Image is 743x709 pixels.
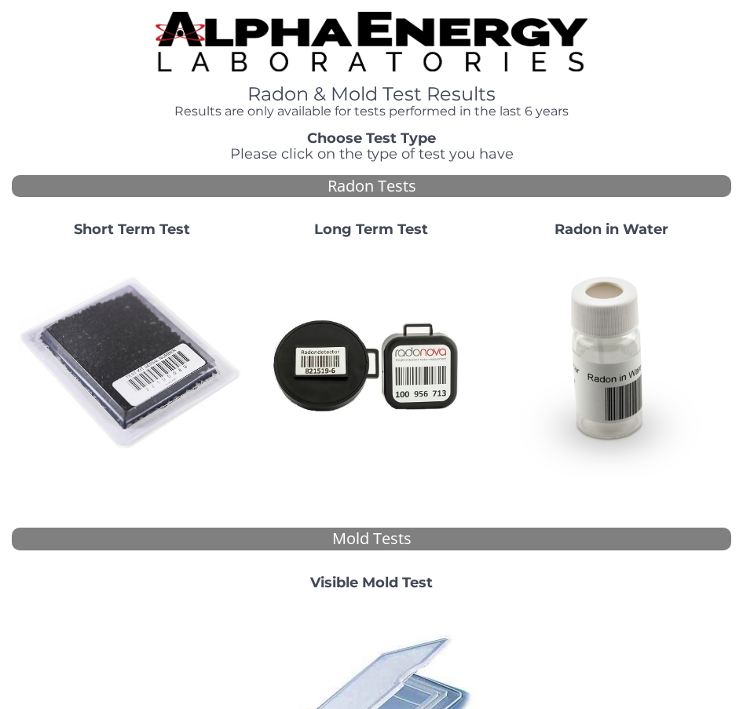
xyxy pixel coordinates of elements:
[314,221,428,238] strong: Long Term Test
[156,12,587,71] img: TightCrop.jpg
[156,104,587,119] h4: Results are only available for tests performed in the last 6 years
[230,145,514,163] span: Please click on the type of test you have
[156,84,587,104] h1: Radon & Mold Test Results
[74,221,190,238] strong: Short Term Test
[310,574,433,591] strong: Visible Mold Test
[555,221,668,238] strong: Radon in Water
[18,250,245,477] img: ShortTerm.jpg
[498,250,725,477] img: RadoninWater.jpg
[307,130,436,147] strong: Choose Test Type
[12,175,731,198] div: Radon Tests
[12,528,731,550] div: Mold Tests
[258,250,485,477] img: Radtrak2vsRadtrak3.jpg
